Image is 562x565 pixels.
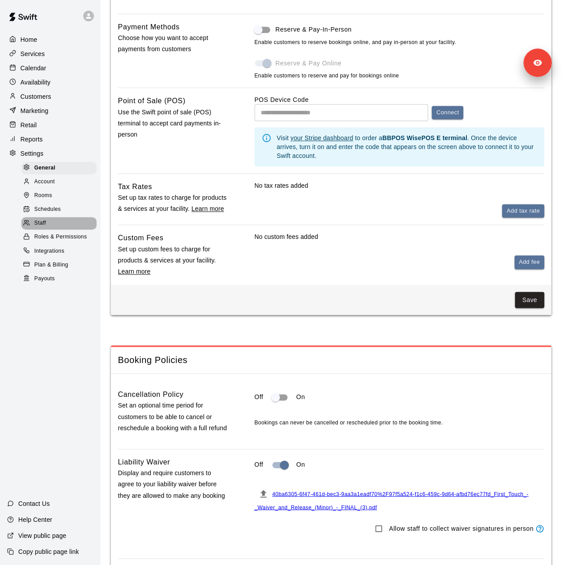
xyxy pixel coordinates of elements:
span: Payouts [34,274,55,283]
a: Marketing [7,104,93,117]
p: Display and require customers to agree to your liability waiver before they are allowed to make a... [118,468,229,501]
span: Rooms [34,191,52,200]
a: Calendar [7,61,93,75]
p: Reports [20,135,43,144]
p: Customers [20,92,51,101]
a: Rooms [21,189,100,203]
p: Set up custom fees to charge for products & services at your facility. [118,244,229,278]
a: Customers [7,90,93,103]
p: Choose how you want to accept payments from customers [118,32,229,55]
a: Availability [7,76,93,89]
p: Set up tax rates to charge for products & services at your facility. [118,192,229,214]
span: Reserve & Pay Online [275,59,342,68]
span: Roles & Permissions [34,233,87,242]
button: Save [515,292,544,308]
span: Enable customers to reserve and pay for bookings online [255,73,399,79]
svg: Staff members will be able to display waivers to customers in person (via the calendar or custome... [535,524,544,533]
p: Marketing [20,106,49,115]
p: Off [255,392,263,402]
p: Allow staff to collect waiver signatures in person [389,524,534,533]
a: Schedules [21,203,100,217]
span: Account [34,178,55,186]
p: Copy public page link [18,547,79,556]
button: Connect [432,106,463,120]
h6: Liability Waiver [118,456,170,468]
span: Enable customers to reserve bookings online, and pay in-person at your facility. [255,38,544,47]
p: View public page [18,531,66,540]
span: Plan & Billing [34,261,68,270]
a: Reports [7,133,93,146]
div: Payouts [21,273,97,285]
p: Services [20,49,45,58]
a: Plan & Billing [21,258,100,272]
div: Schedules [21,203,97,216]
a: Settings [7,147,93,160]
p: No tax rates added [255,181,544,190]
button: File must be a PDF with max upload size of 2MB [255,485,272,503]
p: Use the Swift point of sale (POS) terminal to accept card payments in-person [118,107,229,141]
a: Services [7,47,93,61]
p: Help Center [18,515,52,524]
h6: Tax Rates [118,181,152,193]
span: Staff [34,219,46,228]
button: Add tax rate [502,204,544,218]
h6: Cancellation Policy [118,389,183,400]
div: Account [21,176,97,188]
p: Retail [20,121,37,129]
div: Rooms [21,190,97,202]
a: Retail [7,118,93,132]
b: BBPOS WisePOS E terminal [382,134,467,141]
p: On [296,392,305,402]
span: Booking Policies [118,354,544,366]
p: Contact Us [18,499,50,508]
a: General [21,161,100,175]
p: No custom fees added [255,232,544,241]
a: Staff [21,217,100,230]
p: Settings [20,149,44,158]
div: Plan & Billing [21,259,97,271]
a: Payouts [21,272,100,286]
div: General [21,162,97,174]
a: Learn more [191,205,224,212]
a: Home [7,33,93,46]
a: Learn more [118,268,150,275]
span: Integrations [34,247,65,256]
a: your Stripe dashboard [291,134,353,141]
span: Reserve & Pay-In-Person [275,25,352,34]
div: Integrations [21,245,97,258]
div: Staff [21,217,97,230]
a: Roles & Permissions [21,230,100,244]
p: Set an optional time period for customers to be able to cancel or reschedule a booking with a ful... [118,400,229,434]
p: Bookings can never be cancelled or rescheduled prior to the booking time. [255,419,544,428]
p: Availability [20,78,51,87]
span: Schedules [34,205,61,214]
h6: Custom Fees [118,232,163,244]
p: Off [255,460,263,469]
h6: Payment Methods [118,21,180,33]
p: On [296,460,305,469]
p: Calendar [20,64,46,73]
div: Visit to order a . Once the device arrives, turn it on and enter the code that appears on the scr... [277,130,537,164]
h6: Point of Sale (POS) [118,95,186,107]
div: Roles & Permissions [21,231,97,243]
a: Integrations [21,244,100,258]
a: Account [21,175,100,189]
p: Home [20,35,37,44]
button: Add fee [514,255,544,269]
span: General [34,164,56,173]
label: POS Device Code [255,96,309,103]
a: 40ba6305-6f47-461d-bec3-9aa3a1eadf70%2F97f5a524-f1c6-459c-9d64-afbd76ec77fd_First_Touch_-_Waiver_... [255,491,529,510]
